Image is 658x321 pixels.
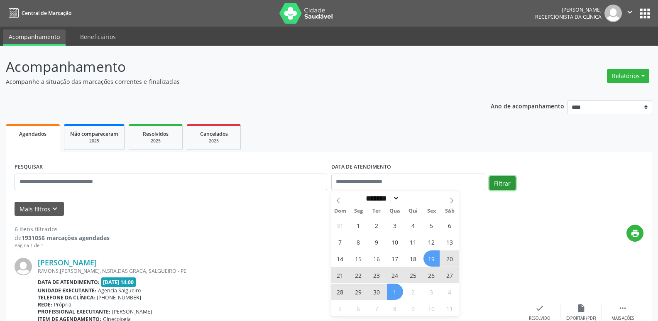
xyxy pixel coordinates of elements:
span: Resolvidos [143,130,169,137]
span: Setembro 13, 2025 [442,234,458,250]
span: Outubro 8, 2025 [387,300,403,316]
span: Setembro 6, 2025 [442,217,458,233]
span: [PERSON_NAME] [112,308,152,315]
span: Recepcionista da clínica [535,13,602,20]
i: print [631,229,640,238]
div: R/MONS.[PERSON_NAME], N.SRA.DAS GRACA, SALGUEIRO - PE [38,267,519,274]
span: Qua [386,208,404,214]
span: Cancelados [200,130,228,137]
button: apps [638,6,652,21]
a: Beneficiários [74,29,122,44]
p: Ano de acompanhamento [491,100,564,111]
div: Página 1 de 1 [15,242,110,249]
span: Setembro 11, 2025 [405,234,421,250]
div: 2025 [193,138,235,144]
span: Setembro 17, 2025 [387,250,403,267]
span: Outubro 11, 2025 [442,300,458,316]
span: Outubro 1, 2025 [387,284,403,300]
button: Filtrar [489,176,516,190]
span: Setembro 24, 2025 [387,267,403,283]
span: Setembro 3, 2025 [387,217,403,233]
b: Telefone da clínica: [38,294,95,301]
span: Setembro 15, 2025 [350,250,367,267]
i: insert_drive_file [577,304,586,313]
span: Outubro 10, 2025 [423,300,440,316]
span: Setembro 27, 2025 [442,267,458,283]
a: Central de Marcação [6,6,71,20]
span: Setembro 10, 2025 [387,234,403,250]
p: Acompanhe a situação das marcações correntes e finalizadas [6,77,458,86]
select: Month [363,194,400,203]
button: Mais filtroskeyboard_arrow_down [15,202,64,216]
span: Setembro 4, 2025 [405,217,421,233]
span: Agencia Salgueiro [98,287,141,294]
span: Outubro 7, 2025 [369,300,385,316]
p: Acompanhamento [6,56,458,77]
span: Sex [422,208,440,214]
span: Setembro 7, 2025 [332,234,348,250]
input: Year [399,194,427,203]
a: [PERSON_NAME] [38,258,97,267]
span: Setembro 12, 2025 [423,234,440,250]
span: Central de Marcação [22,10,71,17]
span: Setembro 9, 2025 [369,234,385,250]
span: Setembro 19, 2025 [423,250,440,267]
button: Relatórios [607,69,649,83]
strong: 1931056 marcações agendadas [22,234,110,242]
span: Dom [331,208,350,214]
a: Acompanhamento [3,29,66,46]
img: img [15,258,32,275]
span: Setembro 14, 2025 [332,250,348,267]
div: [PERSON_NAME] [535,6,602,13]
button:  [622,5,638,22]
div: de [15,233,110,242]
span: Sáb [440,208,459,214]
span: Setembro 28, 2025 [332,284,348,300]
span: Outubro 6, 2025 [350,300,367,316]
span: Setembro 1, 2025 [350,217,367,233]
span: Seg [349,208,367,214]
span: Agendados [19,130,46,137]
span: Setembro 16, 2025 [369,250,385,267]
span: Outubro 5, 2025 [332,300,348,316]
i:  [625,7,634,17]
span: Setembro 8, 2025 [350,234,367,250]
span: Outubro 3, 2025 [423,284,440,300]
span: Setembro 5, 2025 [423,217,440,233]
span: Setembro 18, 2025 [405,250,421,267]
span: Ter [367,208,386,214]
span: Setembro 22, 2025 [350,267,367,283]
button: print [626,225,643,242]
span: Outubro 4, 2025 [442,284,458,300]
div: 2025 [135,138,176,144]
span: Setembro 30, 2025 [369,284,385,300]
span: [DATE] 14:00 [101,277,136,287]
span: Própria [54,301,71,308]
b: Data de atendimento: [38,279,100,286]
b: Unidade executante: [38,287,96,294]
i: keyboard_arrow_down [50,204,59,213]
span: [PHONE_NUMBER] [97,294,141,301]
b: Profissional executante: [38,308,110,315]
span: Qui [404,208,422,214]
label: DATA DE ATENDIMENTO [331,161,391,174]
span: Agosto 31, 2025 [332,217,348,233]
span: Outubro 9, 2025 [405,300,421,316]
div: 2025 [70,138,118,144]
span: Não compareceram [70,130,118,137]
span: Setembro 26, 2025 [423,267,440,283]
span: Setembro 2, 2025 [369,217,385,233]
b: Rede: [38,301,52,308]
img: img [604,5,622,22]
div: 6 itens filtrados [15,225,110,233]
label: PESQUISAR [15,161,43,174]
i: check [535,304,544,313]
span: Setembro 21, 2025 [332,267,348,283]
span: Outubro 2, 2025 [405,284,421,300]
i:  [618,304,627,313]
span: Setembro 29, 2025 [350,284,367,300]
span: Setembro 23, 2025 [369,267,385,283]
span: Setembro 25, 2025 [405,267,421,283]
span: Setembro 20, 2025 [442,250,458,267]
